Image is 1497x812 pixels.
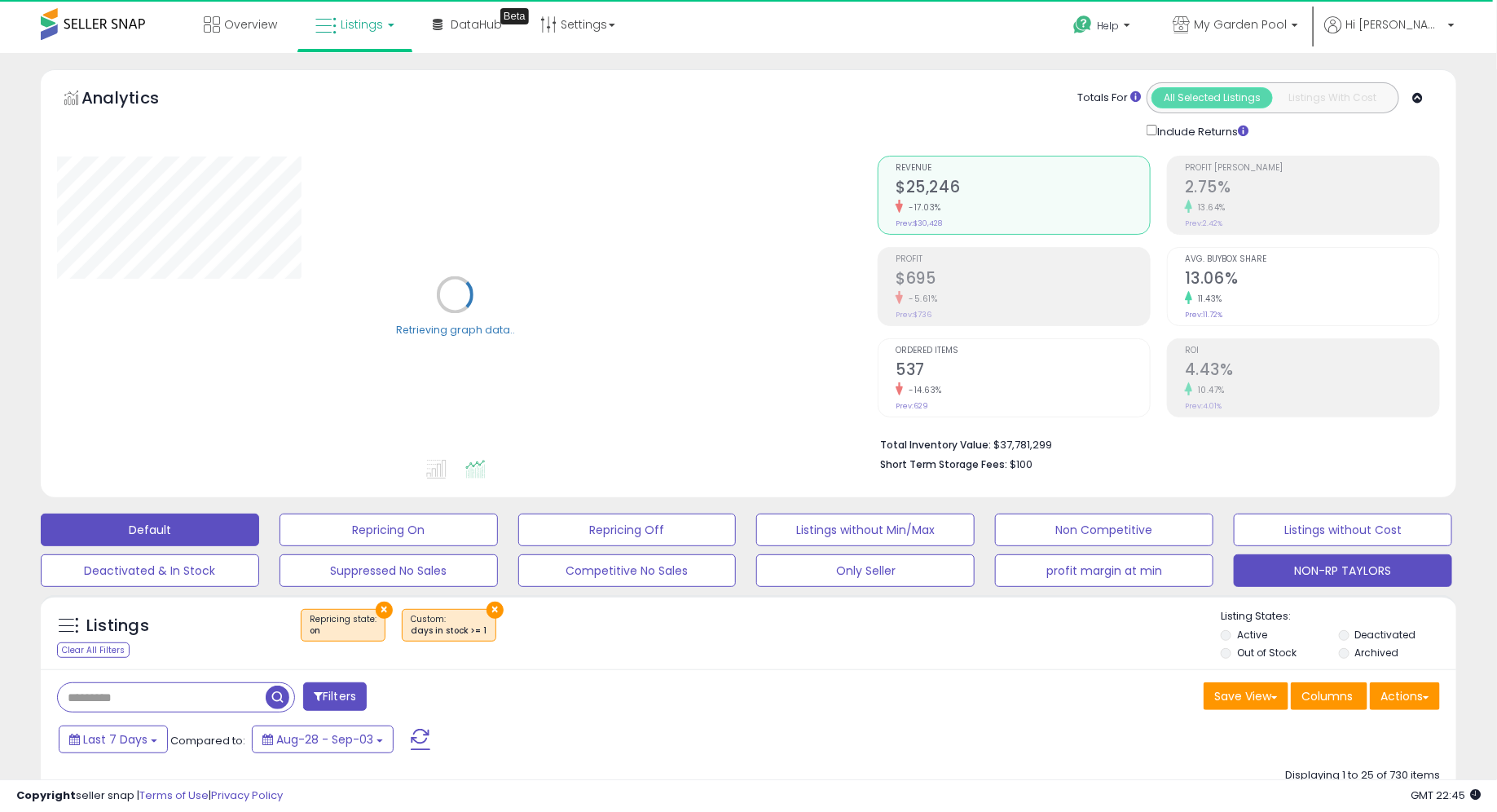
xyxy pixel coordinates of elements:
[211,788,283,803] a: Privacy Policy
[896,310,931,320] small: Prev: $736
[903,201,941,214] small: -17.03%
[170,733,245,748] span: Compared to:
[83,731,147,748] span: Last 7 Days
[880,438,991,452] b: Total Inventory Value:
[310,613,376,638] span: Repricing state :
[396,323,515,338] div: Retrieving graph data..
[1192,293,1222,305] small: 11.43%
[1370,682,1440,710] button: Actions
[896,269,1150,291] h2: $695
[59,726,168,753] button: Last 7 Days
[224,16,277,33] span: Overview
[1291,682,1367,710] button: Columns
[1185,178,1439,200] h2: 2.75%
[1151,87,1273,108] button: All Selected Listings
[1134,121,1269,139] div: Include Returns
[1077,90,1141,106] div: Totals For
[57,642,130,658] div: Clear All Filters
[1192,201,1226,214] small: 13.64%
[1411,788,1481,803] span: 2025-09-11 22:45 GMT
[1185,346,1439,355] span: ROI
[1097,19,1119,33] span: Help
[896,255,1150,264] span: Profit
[1234,554,1452,587] button: NON-RP TAYLORS
[280,514,498,546] button: Repricing On
[1355,646,1399,660] label: Archived
[411,613,487,638] span: Custom:
[1355,628,1416,642] label: Deactivated
[896,401,928,411] small: Prev: 629
[518,554,737,587] button: Competitive No Sales
[1221,609,1456,624] p: Listing States:
[1324,16,1455,53] a: Hi [PERSON_NAME]
[1185,401,1222,411] small: Prev: 4.01%
[487,602,504,619] button: ×
[756,554,975,587] button: Only Seller
[139,788,209,803] a: Terms of Use
[1285,768,1440,783] div: Displaying 1 to 25 of 730 items
[1204,682,1288,710] button: Save View
[41,514,259,546] button: Default
[1345,16,1443,33] span: Hi [PERSON_NAME]
[903,384,942,396] small: -14.63%
[16,788,76,803] strong: Copyright
[896,346,1150,355] span: Ordered Items
[756,514,975,546] button: Listings without Min/Max
[1301,688,1353,704] span: Columns
[41,554,259,587] button: Deactivated & In Stock
[86,615,149,638] h5: Listings
[896,164,1150,173] span: Revenue
[1237,628,1267,642] label: Active
[16,788,283,804] div: seller snap | |
[1185,218,1222,228] small: Prev: 2.42%
[1192,384,1225,396] small: 10.47%
[411,625,487,637] div: days in stock >= 1
[1185,310,1222,320] small: Prev: 11.72%
[1010,457,1032,472] span: $100
[1060,2,1147,53] a: Help
[376,602,393,619] button: ×
[81,86,191,113] h5: Analytics
[1072,15,1093,35] i: Get Help
[896,178,1150,200] h2: $25,246
[451,16,502,33] span: DataHub
[995,514,1213,546] button: Non Competitive
[1185,360,1439,382] h2: 4.43%
[310,625,376,637] div: on
[1272,87,1394,108] button: Listings With Cost
[280,554,498,587] button: Suppressed No Sales
[896,218,942,228] small: Prev: $30,428
[500,8,529,24] div: Tooltip anchor
[1185,255,1439,264] span: Avg. Buybox Share
[1185,164,1439,173] span: Profit [PERSON_NAME]
[252,726,394,753] button: Aug-28 - Sep-03
[303,682,367,711] button: Filters
[903,293,937,305] small: -5.61%
[896,360,1150,382] h2: 537
[341,16,383,33] span: Listings
[1234,514,1452,546] button: Listings without Cost
[995,554,1213,587] button: profit margin at min
[880,434,1428,453] li: $37,781,299
[1194,16,1287,33] span: My Garden Pool
[1185,269,1439,291] h2: 13.06%
[518,514,737,546] button: Repricing Off
[276,731,373,748] span: Aug-28 - Sep-03
[1237,646,1297,660] label: Out of Stock
[880,457,1007,471] b: Short Term Storage Fees:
